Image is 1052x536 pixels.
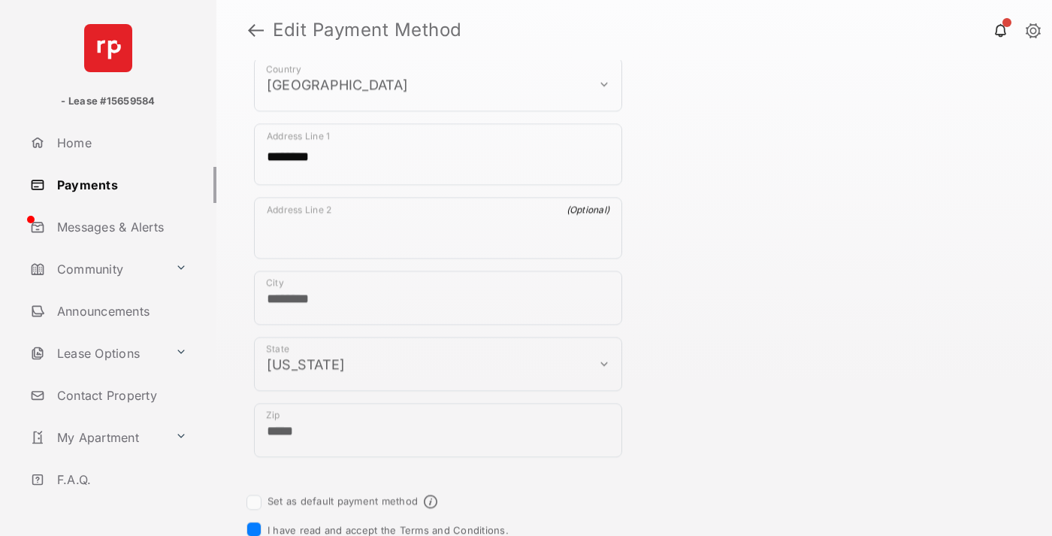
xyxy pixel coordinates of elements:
[254,271,622,325] div: payment_method_screening[postal_addresses][locality]
[268,495,418,507] label: Set as default payment method
[24,293,216,329] a: Announcements
[24,167,216,203] a: Payments
[254,403,622,457] div: payment_method_screening[postal_addresses][postalCode]
[61,94,155,109] p: - Lease #15659584
[424,495,437,508] span: Default payment method info
[24,419,169,456] a: My Apartment
[24,462,216,498] a: F.A.Q.
[254,57,622,111] div: payment_method_screening[postal_addresses][country]
[24,125,216,161] a: Home
[84,24,132,72] img: svg+xml;base64,PHN2ZyB4bWxucz0iaHR0cDovL3d3dy53My5vcmcvMjAwMC9zdmciIHdpZHRoPSI2NCIgaGVpZ2h0PSI2NC...
[273,21,462,39] strong: Edit Payment Method
[254,337,622,391] div: payment_method_screening[postal_addresses][administrativeArea]
[24,209,216,245] a: Messages & Alerts
[254,197,622,259] div: payment_method_screening[postal_addresses][addressLine2]
[24,377,216,413] a: Contact Property
[24,251,169,287] a: Community
[254,123,622,185] div: payment_method_screening[postal_addresses][addressLine1]
[24,335,169,371] a: Lease Options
